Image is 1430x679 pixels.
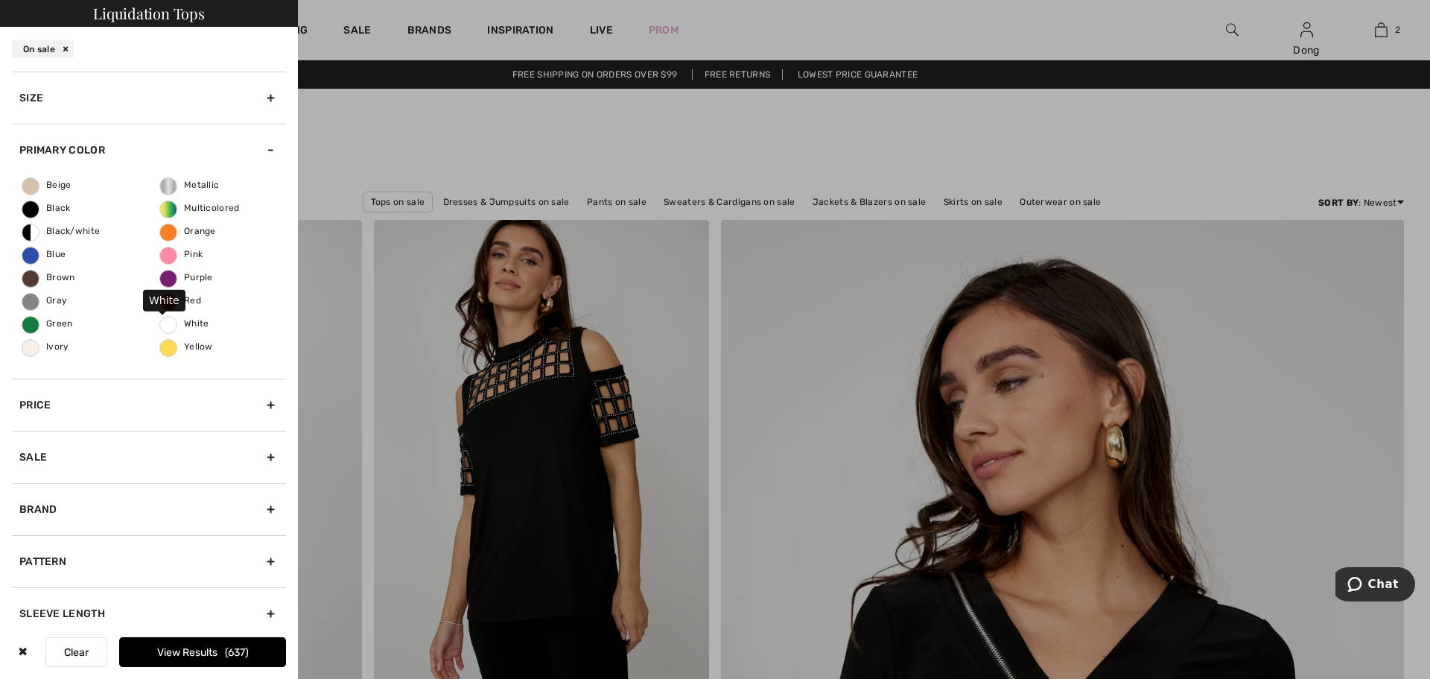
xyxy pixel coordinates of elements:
[22,318,73,329] span: Green
[160,249,203,259] span: Pink
[160,318,209,329] span: White
[12,637,34,667] div: ✖
[160,341,213,352] span: Yellow
[160,272,213,282] span: Purple
[160,203,240,213] span: Multicolored
[12,40,74,58] div: On sale
[22,341,69,352] span: Ivory
[22,203,71,213] span: Black
[143,289,185,311] div: White
[45,637,107,667] button: Clear
[1335,567,1415,604] iframe: Opens a widget where you can chat to one of our agents
[160,226,216,236] span: Orange
[12,379,286,431] div: Price
[12,124,286,176] div: Primary Color
[225,646,249,659] span: 637
[22,295,67,306] span: Gray
[22,226,100,236] span: Black/white
[12,72,286,124] div: Size
[12,535,286,587] div: Pattern
[12,587,286,639] div: Sleeve length
[160,180,219,190] span: Metallic
[12,431,286,483] div: Sale
[22,249,66,259] span: Blue
[12,483,286,535] div: Brand
[119,637,286,667] button: View Results637
[22,272,75,282] span: Brown
[22,180,71,190] span: Beige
